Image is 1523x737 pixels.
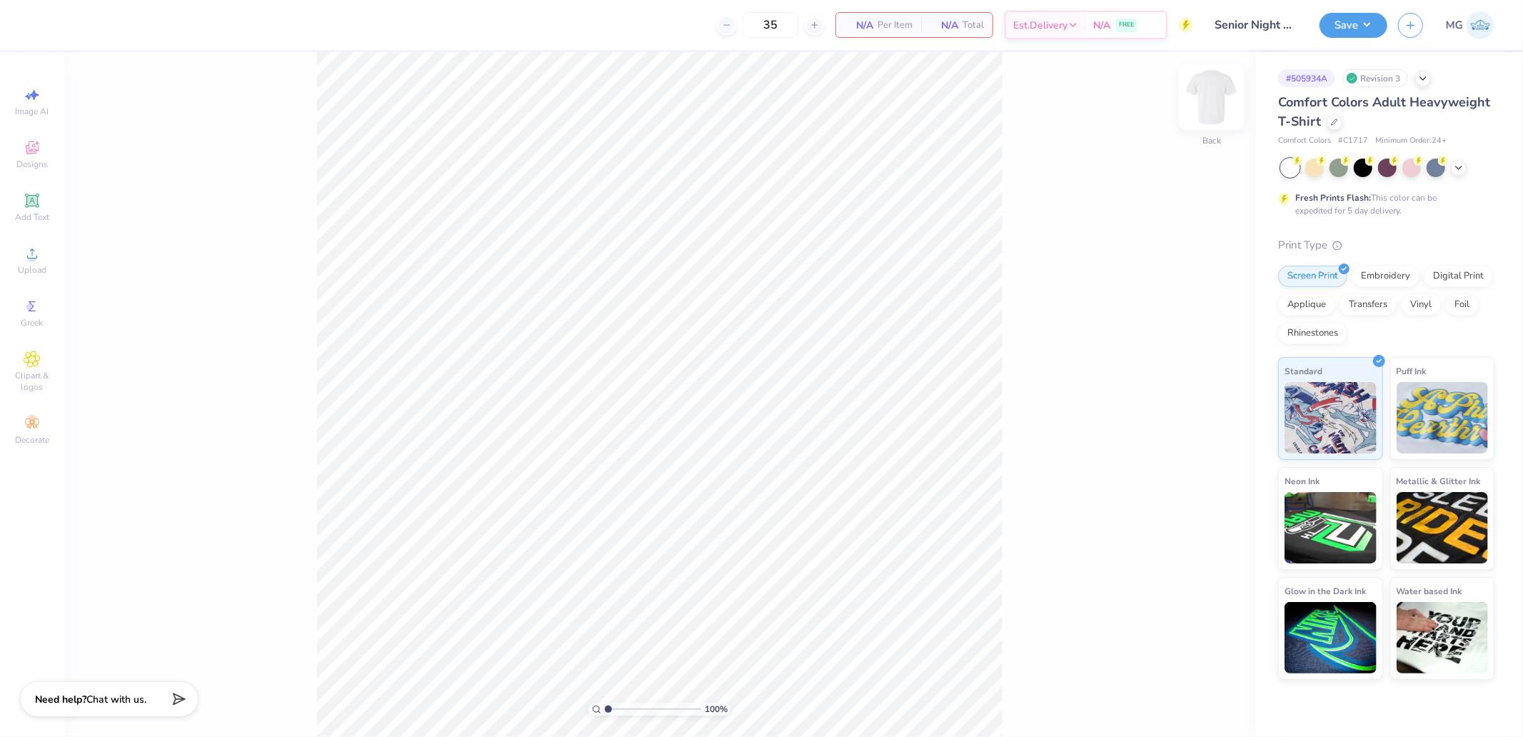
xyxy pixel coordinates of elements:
[1338,135,1368,147] span: # C1717
[1278,94,1490,130] span: Comfort Colors Adult Heavyweight T-Shirt
[16,159,48,170] span: Designs
[1295,192,1371,204] strong: Fresh Prints Flash:
[1467,11,1494,39] img: Michael Galon
[1278,266,1347,287] div: Screen Print
[1278,237,1494,254] div: Print Type
[1342,69,1408,87] div: Revision 3
[1320,13,1387,38] button: Save
[1278,69,1335,87] div: # 505934A
[35,693,86,706] strong: Need help?
[743,12,798,38] input: – –
[1278,323,1347,344] div: Rhinestones
[1397,492,1489,563] img: Metallic & Glitter Ink
[1285,382,1377,453] img: Standard
[1013,18,1067,33] span: Est. Delivery
[1295,191,1471,217] div: This color can be expedited for 5 day delivery.
[15,211,49,223] span: Add Text
[16,106,49,117] span: Image AI
[878,18,913,33] span: Per Item
[1445,294,1479,316] div: Foil
[962,18,984,33] span: Total
[1119,20,1134,30] span: FREE
[1401,294,1441,316] div: Vinyl
[18,264,46,276] span: Upload
[1375,135,1447,147] span: Minimum Order: 24 +
[21,317,44,329] span: Greek
[1183,69,1240,126] img: Back
[1339,294,1397,316] div: Transfers
[1397,602,1489,673] img: Water based Ink
[845,18,873,33] span: N/A
[1278,294,1335,316] div: Applique
[1204,11,1309,39] input: Untitled Design
[1397,583,1462,598] span: Water based Ink
[1202,135,1221,148] div: Back
[1352,266,1419,287] div: Embroidery
[1278,135,1331,147] span: Comfort Colors
[1397,382,1489,453] img: Puff Ink
[1397,364,1427,378] span: Puff Ink
[1397,473,1481,488] span: Metallic & Glitter Ink
[1285,583,1366,598] span: Glow in the Dark Ink
[86,693,146,706] span: Chat with us.
[1285,492,1377,563] img: Neon Ink
[1424,266,1493,287] div: Digital Print
[1446,11,1494,39] a: MG
[7,370,57,393] span: Clipart & logos
[1285,473,1320,488] span: Neon Ink
[15,434,49,446] span: Decorate
[705,703,728,716] span: 100 %
[1446,17,1463,34] span: MG
[1285,602,1377,673] img: Glow in the Dark Ink
[930,18,958,33] span: N/A
[1285,364,1322,378] span: Standard
[1093,18,1110,33] span: N/A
